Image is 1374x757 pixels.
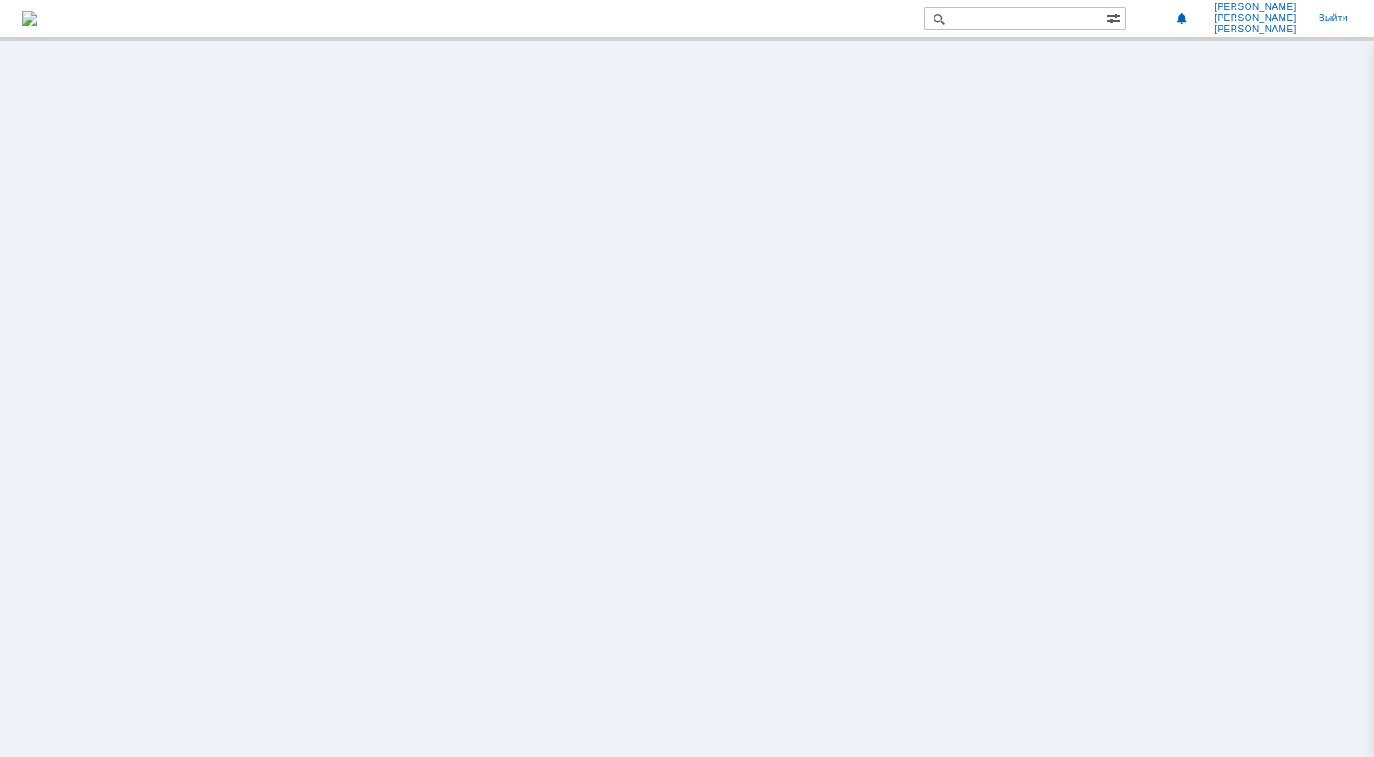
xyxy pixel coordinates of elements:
span: [PERSON_NAME] [1214,13,1296,24]
span: Расширенный поиск [1106,8,1125,26]
a: Перейти на домашнюю страницу [22,11,37,26]
span: [PERSON_NAME] [1214,2,1296,13]
span: [PERSON_NAME] [1214,24,1296,35]
img: logo [22,11,37,26]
